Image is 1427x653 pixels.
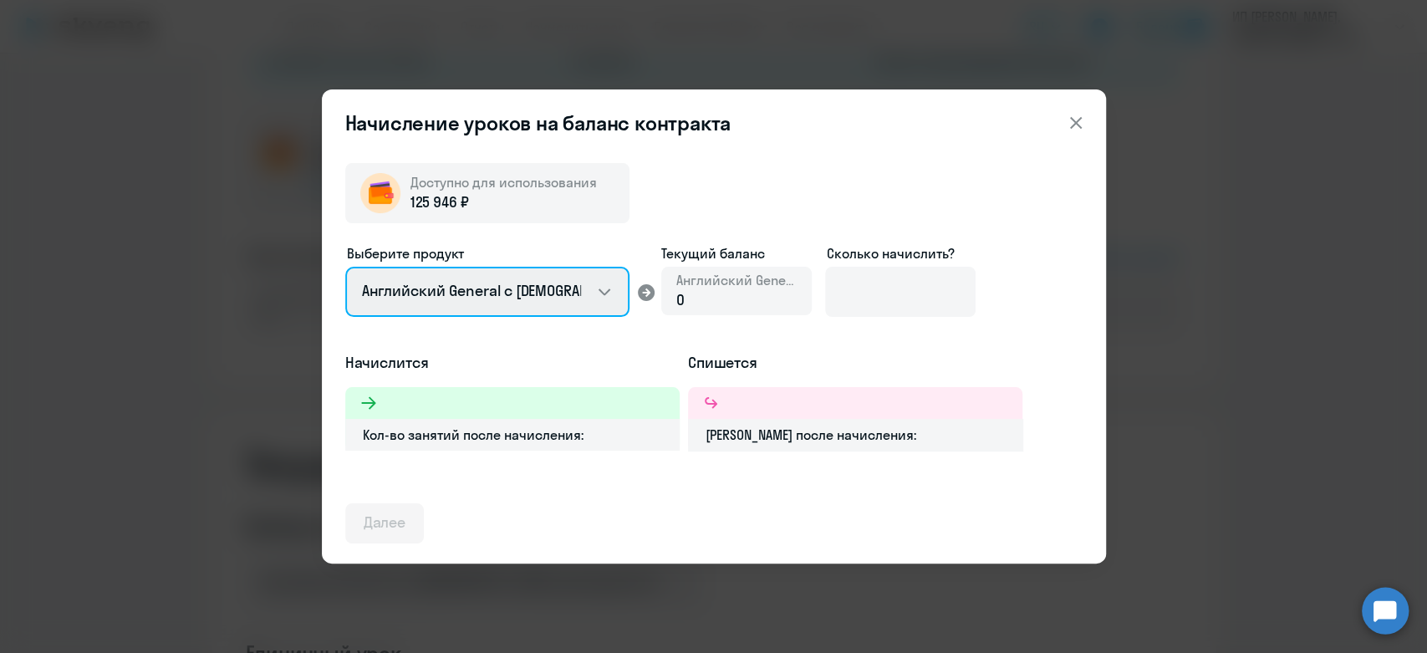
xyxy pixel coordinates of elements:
span: Доступно для использования [410,174,597,191]
header: Начисление уроков на баланс контракта [322,110,1106,136]
span: Текущий баланс [661,243,812,263]
span: 0 [676,290,685,309]
h5: Начислится [345,352,680,374]
span: Сколько начислить? [827,245,955,262]
span: Английский General [676,271,797,289]
div: Кол-во занятий после начисления: [345,419,680,451]
button: Далее [345,503,425,543]
div: [PERSON_NAME] после начисления: [688,419,1022,451]
img: wallet-circle.png [360,173,400,213]
span: 125 946 ₽ [410,191,470,213]
h5: Спишется [688,352,1022,374]
div: Далее [364,512,406,533]
span: Выберите продукт [347,245,464,262]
